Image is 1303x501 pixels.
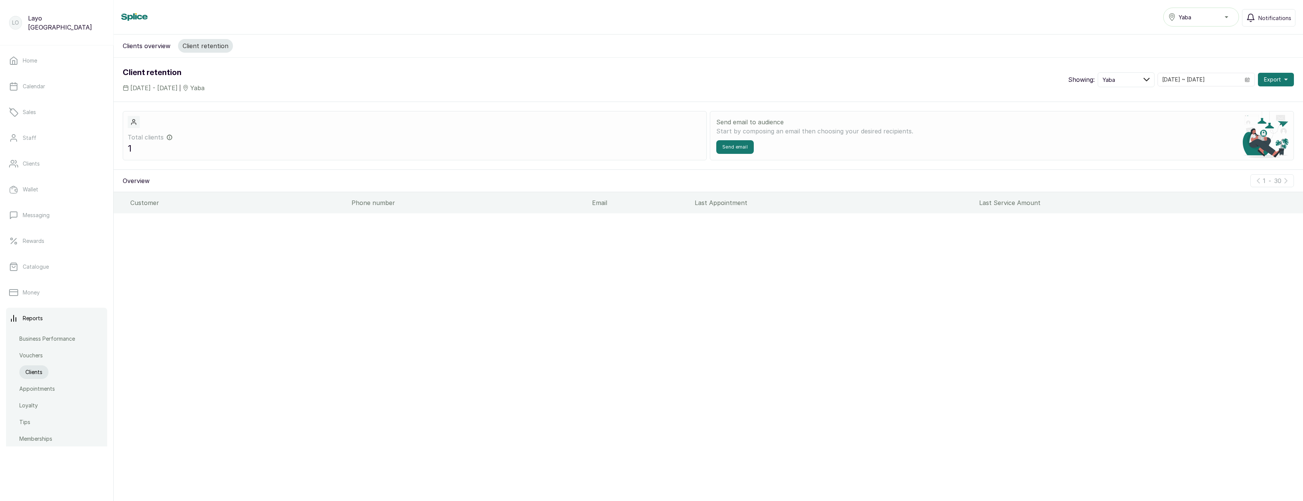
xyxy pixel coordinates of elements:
[23,186,38,193] p: Wallet
[19,435,52,443] p: Memberships
[19,402,38,409] p: Loyalty
[1245,77,1250,82] svg: calendar
[178,39,233,53] button: Client retention
[6,308,107,329] a: Reports
[19,352,43,359] p: Vouchers
[123,176,150,185] p: Overview
[6,205,107,226] a: Messaging
[1258,14,1291,22] span: Notifications
[1269,176,1271,185] p: -
[1263,176,1266,185] p: 1
[6,50,107,71] a: Home
[25,368,42,376] p: Clients
[1274,176,1281,185] p: 30
[716,117,1226,127] p: Send email to audience
[1098,72,1155,87] button: Yaba
[23,108,36,116] p: Sales
[23,263,49,271] p: Catalogue
[130,198,345,207] div: Customer
[6,153,107,174] a: Clients
[190,83,205,92] span: Yaba
[19,335,75,343] p: Business Performance
[6,282,107,303] a: Money
[179,84,181,92] span: |
[19,365,48,379] a: Clients
[28,14,104,32] p: Layo [GEOGRAPHIC_DATA]
[716,127,1226,136] p: Start by composing an email then choosing your desired recipients.
[352,198,586,207] div: Phone number
[19,332,75,346] a: Business Performance
[1258,73,1294,86] button: Export
[123,67,205,79] h1: Client retention
[1158,73,1240,86] input: Select date
[695,198,973,207] div: Last Appointment
[6,127,107,149] a: Staff
[128,142,702,155] p: 1
[6,179,107,200] a: Wallet
[19,349,43,362] a: Vouchers
[1242,9,1295,27] button: Notifications
[1163,8,1239,27] button: Yaba
[19,418,30,426] p: Tips
[23,160,40,168] p: Clients
[6,102,107,123] a: Sales
[23,289,40,296] p: Money
[23,237,44,245] p: Rewards
[23,315,43,322] p: Reports
[12,19,19,27] p: LO
[1179,13,1191,21] span: Yaba
[592,198,689,207] div: Email
[118,39,175,53] button: Clients overview
[979,198,1300,207] div: Last Service Amount
[6,256,107,277] a: Catalogue
[6,76,107,97] a: Calendar
[23,211,50,219] p: Messaging
[23,83,45,90] p: Calendar
[1264,76,1281,83] span: Export
[6,230,107,252] a: Rewards
[128,133,164,142] span: Total clients
[19,382,55,396] a: Appointments
[23,134,36,142] p: Staff
[1068,75,1095,84] p: Showing:
[23,57,37,64] p: Home
[716,140,754,154] button: Send email
[19,415,30,429] a: Tips
[19,399,38,412] a: Loyalty
[130,83,178,92] span: [DATE] - [DATE]
[19,385,55,393] p: Appointments
[19,432,52,446] a: Memberships
[1103,76,1115,84] span: Yaba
